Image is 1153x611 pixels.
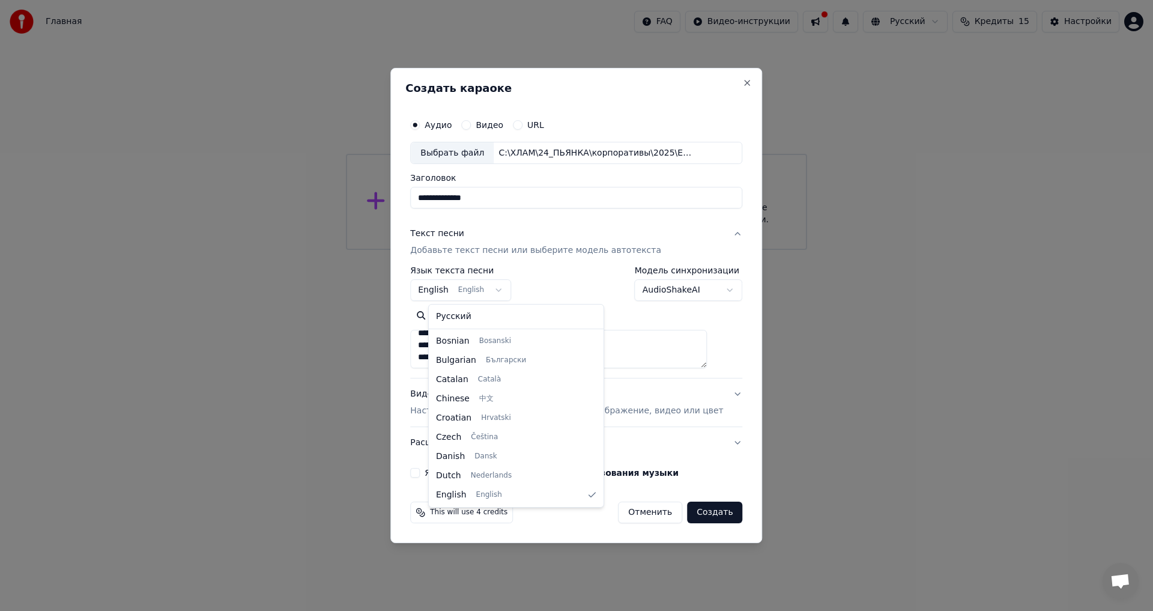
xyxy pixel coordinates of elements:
span: Catalan [436,374,468,386]
span: Български [486,356,526,365]
span: Dansk [474,452,497,461]
span: Dutch [436,470,461,482]
span: Chinese [436,393,470,405]
span: Danish [436,451,465,463]
span: Bulgarian [436,354,476,366]
span: English [476,490,502,500]
span: Nederlands [471,471,512,481]
span: Czech [436,431,461,443]
span: Bosnian [436,335,470,347]
span: Čeština [471,433,498,442]
span: Català [478,375,501,385]
span: 中文 [479,394,494,404]
span: Croatian [436,412,471,424]
span: Bosanski [479,336,511,346]
span: Hrvatski [481,413,511,423]
span: Русский [436,311,471,323]
span: English [436,489,467,501]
